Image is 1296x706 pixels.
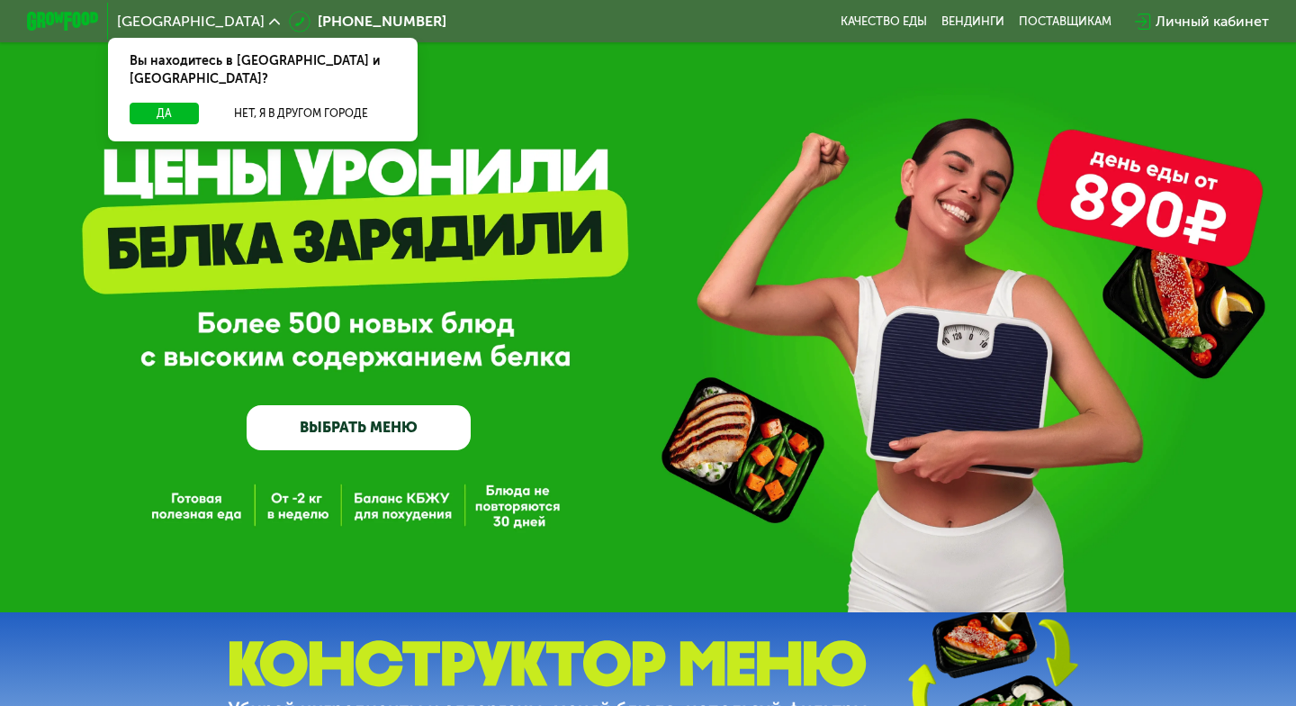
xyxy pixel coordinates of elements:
[117,14,265,29] span: [GEOGRAPHIC_DATA]
[941,14,1004,29] a: Вендинги
[206,103,396,124] button: Нет, я в другом городе
[247,405,471,450] a: ВЫБРАТЬ МЕНЮ
[130,103,199,124] button: Да
[108,38,418,103] div: Вы находитесь в [GEOGRAPHIC_DATA] и [GEOGRAPHIC_DATA]?
[289,11,446,32] a: [PHONE_NUMBER]
[1019,14,1111,29] div: поставщикам
[841,14,927,29] a: Качество еды
[1156,11,1269,32] div: Личный кабинет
